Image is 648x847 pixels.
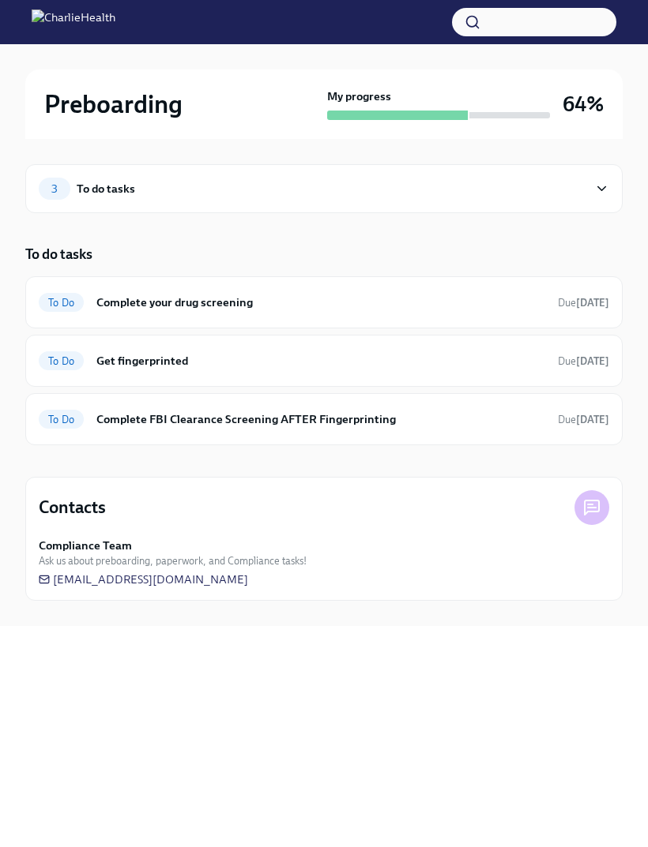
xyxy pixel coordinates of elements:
img: CharlieHealth [32,9,115,35]
h6: Get fingerprinted [96,352,545,369]
h2: Preboarding [44,88,183,120]
h6: Complete FBI Clearance Screening AFTER Fingerprinting [96,410,545,428]
span: October 12th, 2025 09:00 [558,412,609,427]
a: To DoComplete your drug screeningDue[DATE] [39,290,609,315]
span: October 9th, 2025 09:00 [558,354,609,369]
h6: Complete your drug screening [96,294,545,311]
span: To Do [39,414,84,425]
h5: To do tasks [25,245,92,264]
span: Ask us about preboarding, paperwork, and Compliance tasks! [39,553,307,568]
strong: [DATE] [576,414,609,425]
strong: [DATE] [576,355,609,367]
span: Due [558,414,609,425]
a: [EMAIL_ADDRESS][DOMAIN_NAME] [39,572,248,587]
a: To DoComplete FBI Clearance Screening AFTER FingerprintingDue[DATE] [39,407,609,432]
a: To DoGet fingerprintedDue[DATE] [39,348,609,373]
span: 3 [42,183,67,195]
span: Due [558,297,609,309]
h3: 64% [563,90,604,118]
strong: Compliance Team [39,538,132,553]
strong: My progress [327,88,391,104]
h4: Contacts [39,496,106,519]
div: To do tasks [77,180,135,197]
span: To Do [39,355,84,367]
span: October 9th, 2025 09:00 [558,295,609,310]
span: Due [558,355,609,367]
span: To Do [39,297,84,309]
strong: [DATE] [576,297,609,309]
